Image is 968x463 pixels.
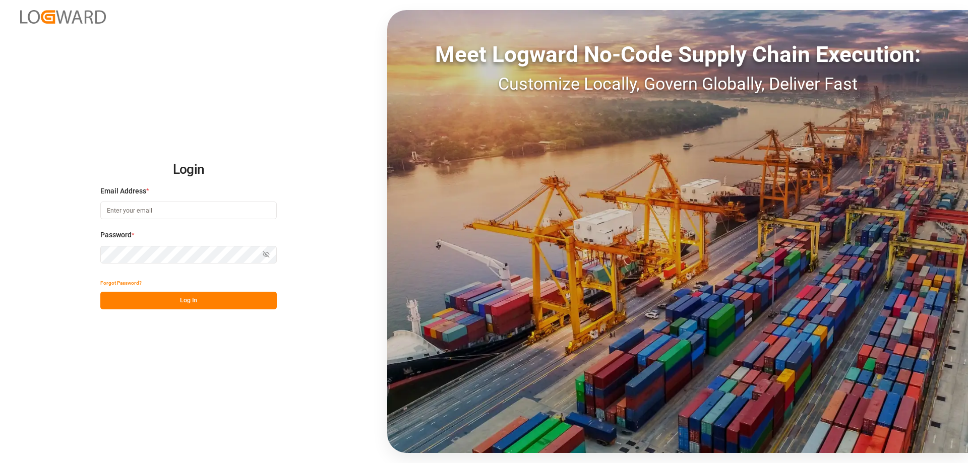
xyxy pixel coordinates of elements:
[20,10,106,24] img: Logward_new_orange.png
[100,154,277,186] h2: Login
[100,274,142,292] button: Forgot Password?
[387,38,968,71] div: Meet Logward No-Code Supply Chain Execution:
[387,71,968,97] div: Customize Locally, Govern Globally, Deliver Fast
[100,202,277,219] input: Enter your email
[100,292,277,309] button: Log In
[100,186,146,196] span: Email Address
[100,230,132,240] span: Password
